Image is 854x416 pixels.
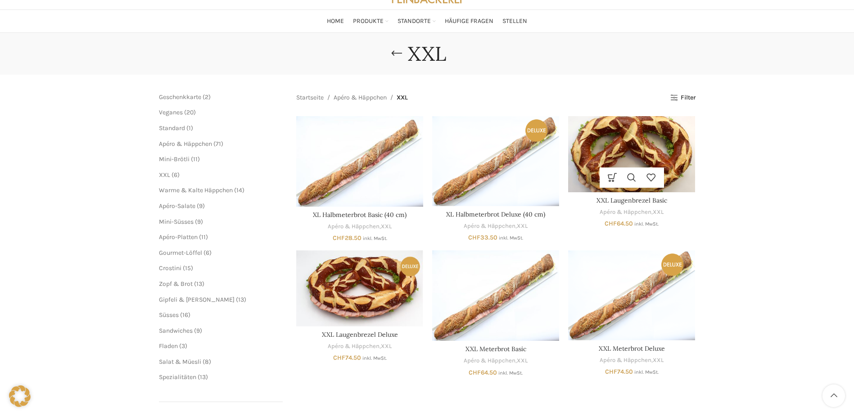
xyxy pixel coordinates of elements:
[333,354,361,362] bdi: 74.50
[216,140,221,148] span: 71
[296,116,423,207] a: XL Halbmeterbrot Basic (40 cm)
[296,342,423,351] div: ,
[296,222,423,231] div: ,
[159,155,190,163] a: Mini-Brötli
[159,124,185,132] a: Standard
[363,235,387,241] small: inkl. MwSt.
[568,116,695,192] a: XXL Laugenbrezel Basic
[432,250,559,341] a: XXL Meterbrot Basic
[517,357,528,365] a: XXL
[196,327,200,335] span: 9
[333,354,345,362] span: CHF
[465,345,526,353] a: XXL Meterbrot Basic
[622,167,642,188] a: Schnellansicht
[603,167,622,188] a: Wähle Optionen für „XXL Laugenbrezel Basic“
[446,210,545,218] a: XL Halbmeterbrot Deluxe (40 cm)
[159,342,178,350] a: Fladen
[159,93,201,101] a: Geschenkkarte
[600,208,651,217] a: Apéro & Häppchen
[502,12,527,30] a: Stellen
[159,327,193,335] span: Sandwiches
[159,171,170,179] span: XXL
[502,17,527,26] span: Stellen
[353,17,384,26] span: Produkte
[469,369,481,376] span: CHF
[653,208,664,217] a: XXL
[313,211,407,219] a: XL Halbmeterbrot Basic (40 cm)
[174,171,177,179] span: 6
[385,45,408,63] a: Go back
[822,384,845,407] a: Scroll to top button
[199,202,203,210] span: 9
[201,233,206,241] span: 11
[159,249,202,257] span: Gourmet-Löffel
[193,155,198,163] span: 11
[398,17,431,26] span: Standorte
[181,342,185,350] span: 3
[159,280,193,288] a: Zopf & Brot
[499,235,523,241] small: inkl. MwSt.
[327,12,344,30] a: Home
[468,234,480,241] span: CHF
[159,218,194,226] a: Mini-Süsses
[186,109,194,116] span: 20
[159,202,195,210] a: Apéro-Salate
[182,311,188,319] span: 16
[333,234,345,242] span: CHF
[445,12,493,30] a: Häufige Fragen
[159,296,235,303] a: Gipfeli & [PERSON_NAME]
[464,357,515,365] a: Apéro & Häppchen
[334,93,387,103] a: Apéro & Häppchen
[600,356,651,365] a: Apéro & Häppchen
[185,264,191,272] span: 15
[568,250,695,340] a: XXL Meterbrot Deluxe
[159,186,233,194] a: Warme & Kalte Häppchen
[362,355,387,361] small: inkl. MwSt.
[159,109,183,116] a: Veganes
[328,342,380,351] a: Apéro & Häppchen
[605,368,633,375] bdi: 74.50
[432,222,559,231] div: ,
[464,222,515,231] a: Apéro & Häppchen
[634,369,659,375] small: inkl. MwSt.
[196,280,202,288] span: 13
[333,234,361,242] bdi: 28.50
[322,330,398,339] a: XXL Laugenbrezel Deluxe
[327,17,344,26] span: Home
[205,358,209,366] span: 8
[154,12,700,30] div: Main navigation
[189,124,191,132] span: 1
[206,249,209,257] span: 6
[634,221,659,227] small: inkl. MwSt.
[445,17,493,26] span: Häufige Fragen
[159,311,179,319] span: Süsses
[238,296,244,303] span: 13
[159,358,201,366] a: Salat & Müesli
[432,116,559,206] a: XL Halbmeterbrot Deluxe (40 cm)
[605,220,617,227] span: CHF
[398,12,436,30] a: Standorte
[159,373,196,381] a: Spezialitäten
[517,222,528,231] a: XXL
[596,196,667,204] a: XXL Laugenbrezel Basic
[236,186,242,194] span: 14
[353,12,389,30] a: Produkte
[469,369,497,376] bdi: 64.50
[296,93,324,103] a: Startseite
[159,140,212,148] a: Apéro & Häppchen
[432,357,559,365] div: ,
[159,233,198,241] a: Apéro-Platten
[397,93,408,103] span: XXL
[159,264,181,272] a: Crostini
[408,42,446,66] h1: XXL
